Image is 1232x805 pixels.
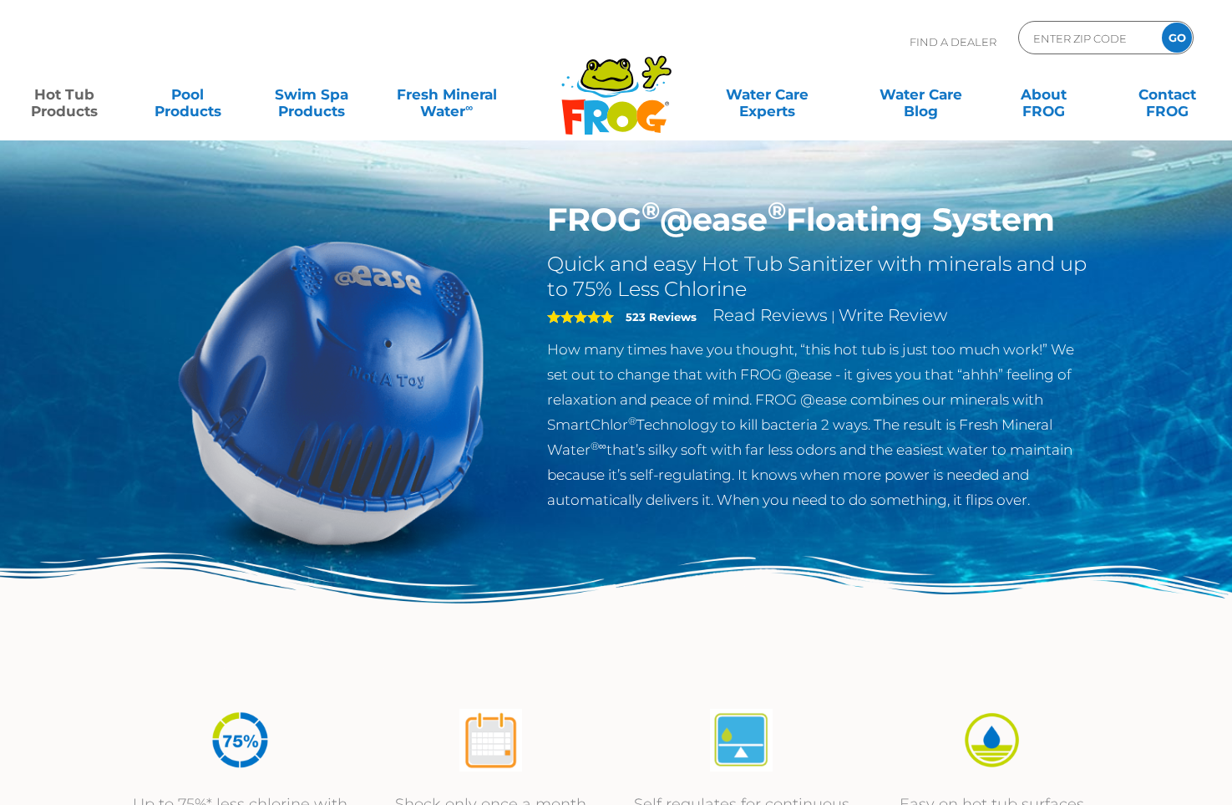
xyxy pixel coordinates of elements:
a: Water CareExperts [690,78,846,111]
a: Hot TubProducts [17,78,113,111]
a: PoolProducts [140,78,236,111]
img: icon-atease-easy-on [961,709,1023,772]
a: Write Review [839,305,947,325]
h2: Quick and easy Hot Tub Sanitizer with minerals and up to 75% Less Chlorine [547,252,1093,302]
a: Swim SpaProducts [263,78,359,111]
a: AboutFROG [996,78,1093,111]
sup: ® [768,196,786,225]
img: Frog Products Logo [552,33,681,135]
a: Water CareBlog [873,78,969,111]
img: hot-tub-product-atease-system.png [140,201,523,583]
sup: ® [641,196,660,225]
sup: ®∞ [591,440,606,452]
span: 5 [547,310,614,324]
a: ContactFROG [1119,78,1215,111]
p: How many times have you thought, “this hot tub is just too much work!” We set out to change that ... [547,337,1093,512]
strong: 523 Reviews [626,310,697,324]
h1: FROG @ease Floating System [547,201,1093,239]
a: Read Reviews [712,305,828,325]
sup: ∞ [465,101,473,114]
img: atease-icon-shock-once [459,709,522,772]
sup: ® [628,415,636,427]
a: Fresh MineralWater∞ [387,78,507,111]
img: atease-icon-self-regulates [710,709,773,772]
span: | [831,308,835,324]
input: GO [1162,23,1192,53]
img: icon-atease-75percent-less [209,709,271,772]
p: Find A Dealer [910,21,996,63]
